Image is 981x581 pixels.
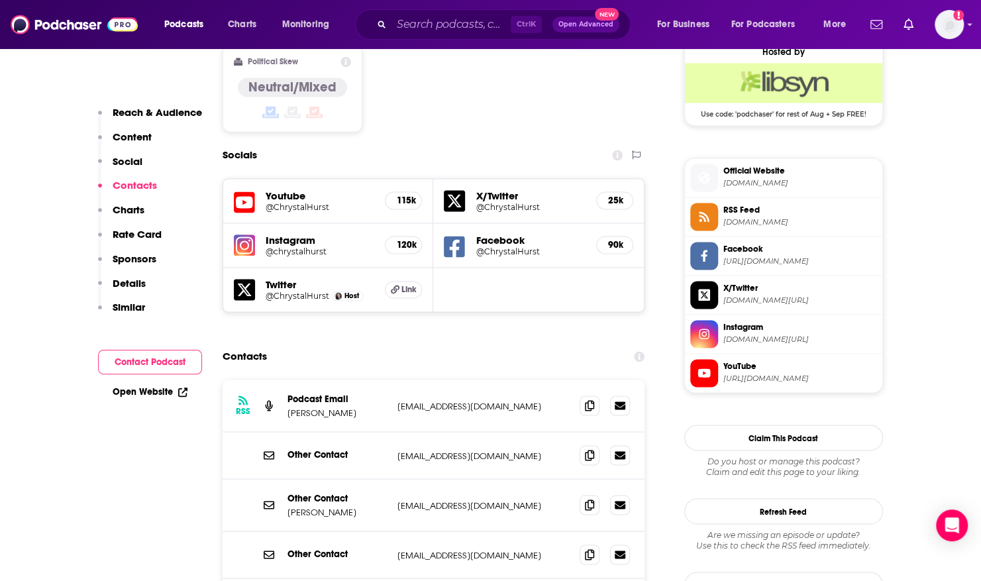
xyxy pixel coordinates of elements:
p: Details [113,277,146,290]
h2: Contacts [223,344,267,369]
span: For Podcasters [731,15,795,34]
p: [PERSON_NAME] [287,506,387,517]
button: Content [98,131,152,155]
span: RSS Feed [723,204,877,216]
span: Instagram [723,321,877,333]
p: [EMAIL_ADDRESS][DOMAIN_NAME] [397,450,570,461]
p: Charts [113,203,144,216]
p: Similar [113,301,145,313]
span: https://www.facebook.com/ChrystalHurst [723,256,877,266]
p: [EMAIL_ADDRESS][DOMAIN_NAME] [397,400,570,411]
span: Monitoring [282,15,329,34]
p: Podcast Email [287,393,387,404]
h5: 115k [396,195,411,206]
span: feeds.feedburner.com [723,217,877,227]
a: X/Twitter[DOMAIN_NAME][URL] [690,281,877,309]
button: Contacts [98,179,157,203]
h3: RSS [236,405,250,416]
button: Refresh Feed [684,498,883,524]
span: Facebook [723,243,877,255]
span: New [595,8,619,21]
svg: Add a profile image [953,10,964,21]
a: @ChrystalHurst [476,202,586,212]
a: Instagram[DOMAIN_NAME][URL] [690,320,877,348]
p: Rate Card [113,228,162,240]
button: open menu [814,14,862,35]
h5: @ChrystalHurst [476,246,586,256]
span: chrystalevanshurst.com [723,178,877,188]
span: twitter.com/ChrystalHurst [723,295,877,305]
button: Charts [98,203,144,228]
span: Logged in as ShellB [935,10,964,39]
span: instagram.com/chrystalhurst [723,335,877,344]
span: https://www.youtube.com/@ChrystalHurst [723,374,877,384]
a: Libsyn Deal: Use code: 'podchaser' for rest of Aug + Sep FREE! [685,63,882,117]
button: Contact Podcast [98,350,202,374]
button: Details [98,277,146,301]
h5: 25k [607,195,622,206]
a: Show notifications dropdown [865,13,888,36]
button: open menu [648,14,726,35]
p: [EMAIL_ADDRESS][DOMAIN_NAME] [397,500,570,511]
span: Podcasts [164,15,203,34]
p: Other Contact [287,449,387,460]
span: For Business [657,15,709,34]
h2: Socials [223,142,257,168]
button: Sponsors [98,252,156,277]
span: Official Website [723,165,877,177]
p: Reach & Audience [113,106,202,119]
span: Link [401,284,417,295]
img: Libsyn Deal: Use code: 'podchaser' for rest of Aug + Sep FREE! [685,63,882,103]
span: YouTube [723,360,877,372]
a: Charts [219,14,264,35]
a: @ChrystalHurst [266,202,375,212]
h5: Twitter [266,278,375,291]
div: Are we missing an episode or update? Use this to check the RSS feed immediately. [684,529,883,551]
h5: Facebook [476,234,586,246]
button: Open AdvancedNew [552,17,619,32]
button: open menu [723,14,814,35]
button: Claim This Podcast [684,425,883,450]
div: Hosted by [685,46,882,58]
div: Search podcasts, credits, & more... [368,9,643,40]
h5: X/Twitter [476,189,586,202]
div: Open Intercom Messenger [936,509,968,541]
button: Similar [98,301,145,325]
h5: 120k [396,239,411,250]
span: Charts [228,15,256,34]
a: Link [385,281,422,298]
a: Open Website [113,386,187,397]
span: X/Twitter [723,282,877,294]
p: Other Contact [287,492,387,503]
h4: Neutral/Mixed [248,79,336,95]
span: Do you host or manage this podcast? [684,456,883,466]
button: Social [98,155,142,180]
p: Contacts [113,179,157,191]
img: Podchaser - Follow, Share and Rate Podcasts [11,12,138,37]
p: Sponsors [113,252,156,265]
button: open menu [273,14,346,35]
div: Claim and edit this page to your liking. [684,456,883,477]
a: @ChrystalHurst [266,291,329,301]
button: Show profile menu [935,10,964,39]
span: More [823,15,846,34]
p: Content [113,131,152,143]
img: Chrystal Evans Hurst [335,292,342,299]
button: open menu [155,14,221,35]
p: [EMAIL_ADDRESS][DOMAIN_NAME] [397,549,570,560]
a: YouTube[URL][DOMAIN_NAME] [690,359,877,387]
span: Open Advanced [558,21,613,28]
p: [PERSON_NAME] [287,407,387,418]
a: @chrystalhurst [266,246,375,256]
span: Ctrl K [511,16,542,33]
button: Reach & Audience [98,106,202,131]
img: iconImage [234,235,255,256]
a: Facebook[URL][DOMAIN_NAME] [690,242,877,270]
h5: Instagram [266,234,375,246]
a: RSS Feed[DOMAIN_NAME] [690,203,877,231]
img: User Profile [935,10,964,39]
